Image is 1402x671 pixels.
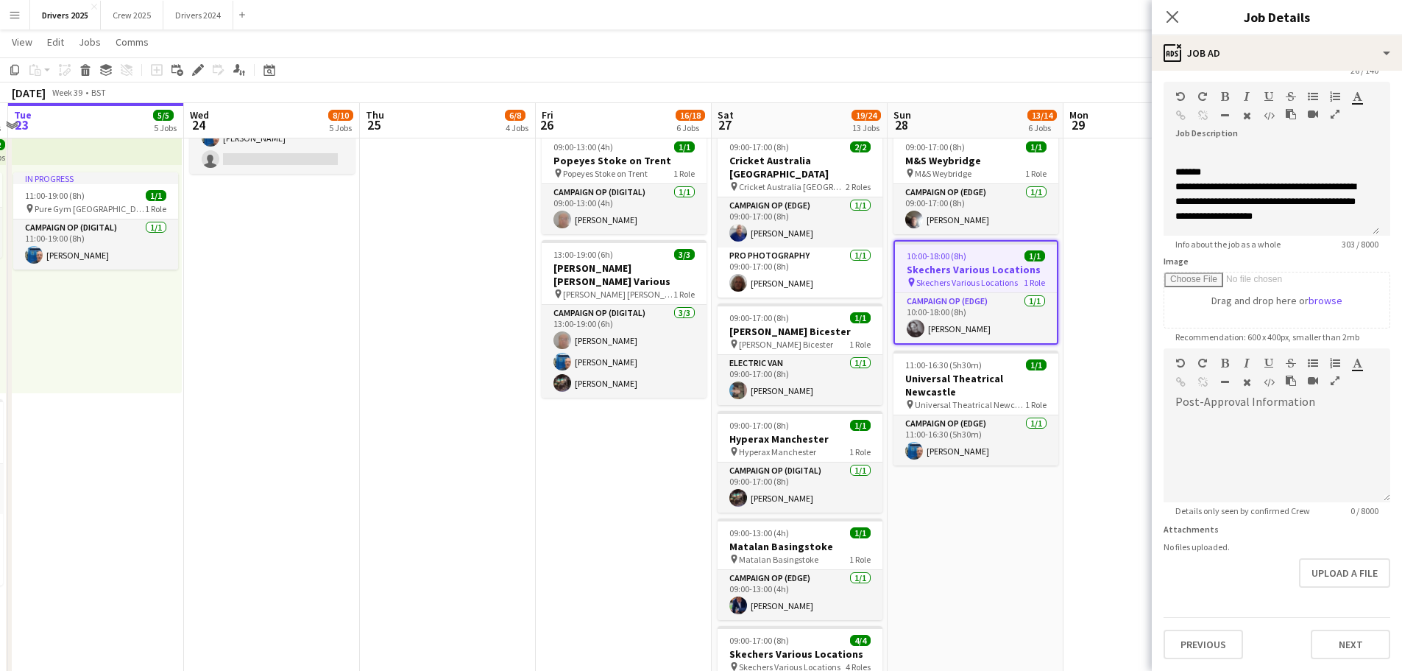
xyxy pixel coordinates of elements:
app-job-card: 10:00-18:00 (8h)1/1Skechers Various Locations Skechers Various Locations1 RoleCampaign Op (Edge)1... [893,240,1058,345]
button: Upload a file [1299,558,1390,588]
span: 1/1 [850,420,871,431]
button: HTML Code [1264,110,1274,122]
span: 26 [539,116,553,133]
span: 25 [364,116,384,133]
span: 2/2 [850,141,871,152]
button: Strikethrough [1286,357,1296,369]
span: 1 Role [1024,277,1045,288]
span: 09:00-13:00 (4h) [729,527,789,538]
label: Attachments [1164,524,1219,535]
span: 23 [12,116,32,133]
div: 5 Jobs [329,122,353,133]
span: 303 / 8000 [1330,239,1390,250]
div: Job Ad [1152,35,1402,71]
span: Thu [366,108,384,122]
div: [DATE] [12,85,46,100]
button: Text Color [1352,357,1362,369]
span: 1 Role [145,203,166,214]
span: Pure Gym [GEOGRAPHIC_DATA] [35,203,145,214]
span: Universal Theatrical Newcastle [915,399,1025,410]
button: Paste as plain text [1286,375,1296,387]
div: In progress [13,172,178,184]
span: Recommendation: 600 x 400px, smaller than 2mb [1164,331,1371,342]
app-job-card: In progress11:00-19:00 (8h)1/1 Pure Gym [GEOGRAPHIC_DATA]1 RoleCampaign Op (Digital)1/111:00-19:0... [13,172,178,270]
h3: Job Details [1152,7,1402,27]
span: Wed [190,108,209,122]
button: Clear Formatting [1242,110,1252,122]
button: Italic [1242,357,1252,369]
app-card-role: Campaign Op (Edge)1/110:00-18:00 (8h)[PERSON_NAME] [895,293,1057,343]
button: Insert video [1308,375,1318,387]
span: 16/18 [676,110,705,121]
span: 1 Role [849,554,871,565]
app-job-card: 09:00-17:00 (8h)1/1Hyperax Manchester Hyperax Manchester1 RoleCampaign Op (Digital)1/109:00-17:00... [718,411,882,513]
span: Cricket Australia [GEOGRAPHIC_DATA] [739,181,846,192]
span: 5/5 [153,110,174,121]
span: 09:00-17:00 (8h) [905,141,965,152]
button: Bold [1219,91,1230,102]
span: Mon [1069,108,1088,122]
span: 26 / 140 [1339,65,1390,76]
span: 09:00-17:00 (8h) [729,635,789,646]
app-card-role: Campaign Op (Edge)1/111:00-16:30 (5h30m)[PERSON_NAME] [893,415,1058,466]
app-card-role: Campaign Op (Digital)3/313:00-19:00 (6h)[PERSON_NAME][PERSON_NAME][PERSON_NAME] [542,305,707,398]
span: Week 39 [49,87,85,98]
span: Matalan Basingstoke [739,554,818,565]
span: 1 Role [849,446,871,457]
span: Comms [116,35,149,49]
span: Edit [47,35,64,49]
span: 1/1 [1026,141,1047,152]
a: Edit [41,32,70,52]
span: 09:00-17:00 (8h) [729,420,789,431]
span: Info about the job as a whole [1164,239,1292,250]
span: 3/3 [674,249,695,260]
h3: Popeyes Stoke on Trent [542,154,707,167]
span: 1 Role [849,339,871,350]
app-card-role: Pro Photography1/109:00-17:00 (8h)[PERSON_NAME] [718,247,882,298]
div: 6 Jobs [676,122,704,133]
span: 8/10 [328,110,353,121]
span: 11:00-16:30 (5h30m) [905,359,982,370]
span: Details only seen by confirmed Crew [1164,505,1322,516]
span: Popeyes Stoke on Trent [563,168,648,179]
button: Undo [1175,91,1186,102]
button: Italic [1242,91,1252,102]
span: 13/14 [1027,110,1057,121]
button: HTML Code [1264,376,1274,388]
span: Tue [14,108,32,122]
button: Previous [1164,630,1243,659]
span: 1/1 [674,141,695,152]
button: Strikethrough [1286,91,1296,102]
app-job-card: 09:00-17:00 (8h)1/1[PERSON_NAME] Bicester [PERSON_NAME] Bicester1 RoleElectric Van1/109:00-17:00 ... [718,303,882,405]
app-card-role: Campaign Op (Edge)1/109:00-17:00 (8h)[PERSON_NAME] [718,197,882,247]
button: Clear Formatting [1242,376,1252,388]
span: 24 [188,116,209,133]
button: Underline [1264,357,1274,369]
button: Ordered List [1330,357,1340,369]
h3: Skechers Various Locations [718,647,882,661]
button: Fullscreen [1330,108,1340,120]
span: 1/1 [146,190,166,201]
app-job-card: 11:00-16:30 (5h30m)1/1Universal Theatrical Newcastle Universal Theatrical Newcastle1 RoleCampaign... [893,351,1058,466]
span: 4/4 [850,635,871,646]
button: Unordered List [1308,357,1318,369]
a: View [6,32,38,52]
div: 09:00-13:00 (4h)1/1Popeyes Stoke on Trent Popeyes Stoke on Trent1 RoleCampaign Op (Digital)1/109:... [542,133,707,234]
app-job-card: 09:00-17:00 (8h)1/1M&S Weybridge M&S Weybridge1 RoleCampaign Op (Edge)1/109:00-17:00 (8h)[PERSON_... [893,133,1058,234]
span: Hyperax Manchester [739,446,816,457]
span: 6/8 [505,110,525,121]
div: No files uploaded. [1164,541,1390,552]
span: 1 Role [673,168,695,179]
button: Horizontal Line [1219,110,1230,122]
div: 4 Jobs [506,122,528,133]
span: Fri [542,108,553,122]
span: 0 / 8000 [1339,505,1390,516]
span: Sun [893,108,911,122]
button: Drivers 2024 [163,1,233,29]
span: Skechers Various Locations [916,277,1018,288]
span: [PERSON_NAME] Bicester [739,339,833,350]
